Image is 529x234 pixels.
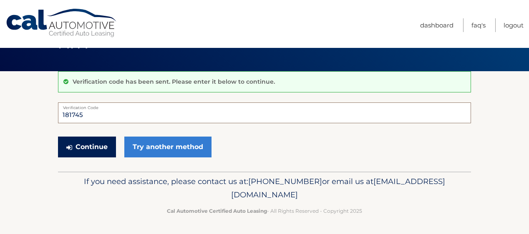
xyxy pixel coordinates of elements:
a: FAQ's [471,18,486,32]
span: [EMAIL_ADDRESS][DOMAIN_NAME] [231,177,445,199]
label: Verification Code [58,102,471,109]
a: Logout [504,18,524,32]
span: [PHONE_NUMBER] [248,177,322,186]
p: Verification code has been sent. Please enter it below to continue. [73,78,275,85]
input: Verification Code [58,102,471,123]
p: If you need assistance, please contact us at: or email us at [63,175,466,202]
a: Cal Automotive [5,8,118,38]
p: - All Rights Reserved - Copyright 2025 [63,207,466,215]
button: Continue [58,137,116,157]
a: Dashboard [420,18,453,32]
a: Try another method [124,137,212,157]
strong: Cal Automotive Certified Auto Leasing [167,208,267,214]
